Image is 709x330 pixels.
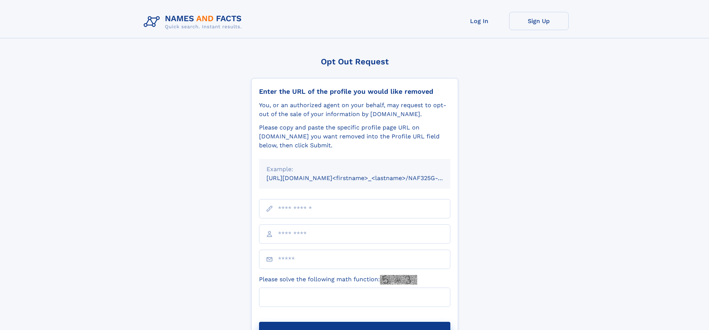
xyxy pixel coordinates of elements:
[266,165,443,174] div: Example:
[259,87,450,96] div: Enter the URL of the profile you would like removed
[450,12,509,30] a: Log In
[509,12,569,30] a: Sign Up
[259,123,450,150] div: Please copy and paste the specific profile page URL on [DOMAIN_NAME] you want removed into the Pr...
[259,101,450,119] div: You, or an authorized agent on your behalf, may request to opt-out of the sale of your informatio...
[141,12,248,32] img: Logo Names and Facts
[251,57,458,66] div: Opt Out Request
[259,275,417,285] label: Please solve the following math function:
[266,174,464,182] small: [URL][DOMAIN_NAME]<firstname>_<lastname>/NAF325G-xxxxxxxx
